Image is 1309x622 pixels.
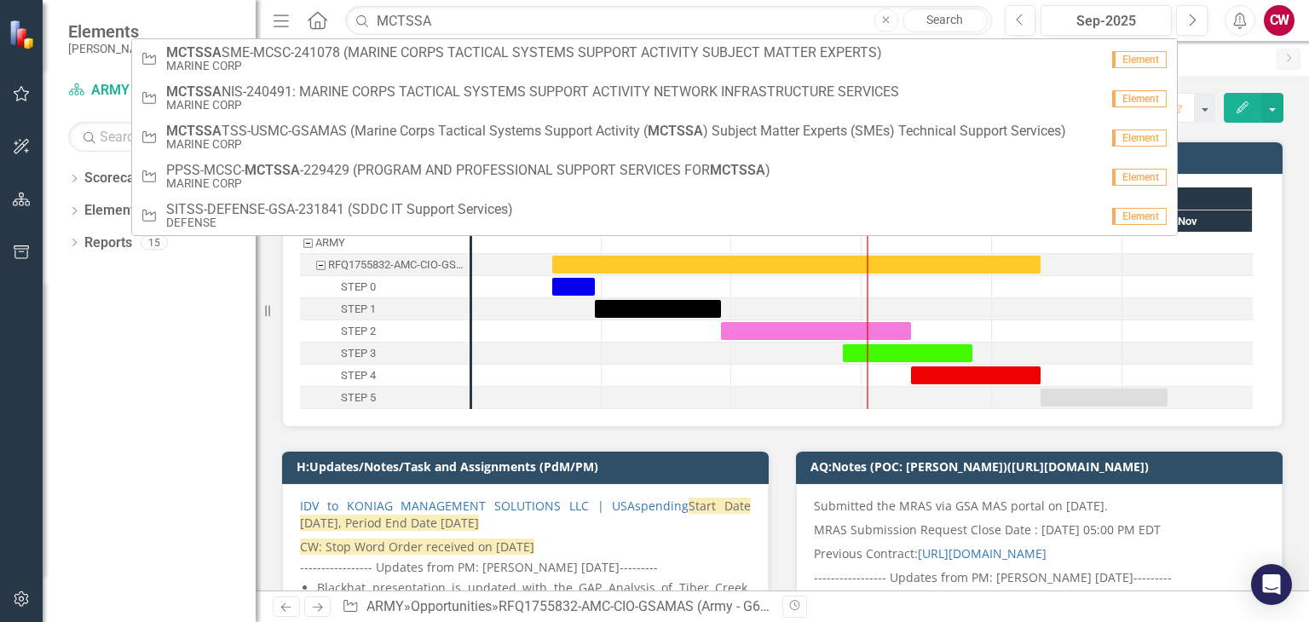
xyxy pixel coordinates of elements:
span: SME-MCSC-241078 (MARINE CORPS TACTICAL SYSTEMS SUPPORT ACTIVITY SUBJECT MATTER EXPERTS) [166,45,882,60]
div: Nov [1122,210,1253,233]
p: MRAS Submission Request Close Date : [DATE] 05:00 PM EDT [814,518,1265,542]
small: MARINE CORP [166,99,899,112]
button: CW [1264,5,1295,36]
a: SME-MCSC-241078 (MARINE CORPS TACTICAL SYSTEMS SUPPORT ACTIVITY SUBJECT MATTER EXPERTS)MARINE COR... [132,39,1178,78]
div: ARMY [300,232,470,254]
div: STEP 2 [341,320,376,343]
span: Element [1112,130,1167,147]
span: CW: Stop Word Order received on [DATE] [300,538,534,555]
div: STEP 0 [341,276,376,298]
div: Task: Start date: 2025-09-12 End date: 2025-10-12 [911,366,1041,384]
div: STEP 3 [300,343,470,365]
div: STEP 4 [341,365,376,387]
div: RFQ1755832-AMC-CIO-GSAMAS (Army - G6 Modernization and Enterprise IT Support) [499,598,1012,614]
input: Search ClearPoint... [345,6,991,36]
div: 15 [141,235,168,250]
button: Sep-2025 [1041,5,1172,36]
div: Task: Start date: 2025-06-29 End date: 2025-07-29 [595,300,721,318]
strong: MCTSSA [245,162,300,178]
span: TSS-USMC-GSAMAS (Marine Corps Tactical Systems Support Activity ( ) Subject Matter Experts (SMEs)... [166,124,1066,139]
p: ----------------- Updates from PM: [PERSON_NAME] [DATE]--------- [814,566,1265,590]
p: Submitted the MRAS via GSA MAS portal on [DATE]. [814,498,1265,518]
div: Task: Start date: 2025-06-19 End date: 2025-06-29 [552,278,595,296]
div: ARMY [315,232,345,254]
small: DEFENSE [166,216,513,229]
div: STEP 5 [341,387,376,409]
a: Reports [84,233,132,253]
div: Task: Start date: 2025-09-12 End date: 2025-10-12 [300,365,470,387]
small: [PERSON_NAME] Companies [68,42,219,55]
input: Search Below... [68,122,239,152]
div: STEP 2 [300,320,470,343]
div: Task: Start date: 2025-08-27 End date: 2025-09-26 [300,343,470,365]
a: Scorecards [84,169,154,188]
span: Element [1112,208,1167,225]
a: IDV to KONIAG MANAGEMENT SOLUTIONS LLC | USAspending [300,498,689,514]
div: STEP 3 [341,343,376,365]
strong: MCTSSA [648,123,703,139]
a: ARMY [68,81,239,101]
div: Task: Start date: 2025-06-29 End date: 2025-07-29 [300,298,470,320]
div: Task: Start date: 2025-06-19 End date: 2025-10-12 [552,256,1041,274]
div: » » [342,597,770,617]
div: Task: Start date: 2025-08-27 End date: 2025-09-26 [843,344,972,362]
small: MARINE CORP [166,177,770,190]
div: Task: Start date: 2025-07-29 End date: 2025-09-12 [300,320,470,343]
a: PPSS-MCSC-MCTSSA-229429 (PROGRAM AND PROFESSIONAL SUPPORT SERVICES FORMCTSSA)MARINE CORPElement [132,157,1178,196]
div: Open Intercom Messenger [1251,564,1292,605]
li: Blackhat presentation is updated with the GAP Analysis of Tiber Creek, [GEOGRAPHIC_DATA] and Logi... [317,579,751,613]
div: STEP 0 [300,276,470,298]
div: RFQ1755832-AMC-CIO-GSAMAS (Army - G6 Modernization and Enterprise IT Support) [328,254,464,276]
a: Search [902,9,988,32]
h3: H:Updates/Notes/Task and Assignments (PdM/PM) [297,460,760,473]
div: Task: ARMY Start date: 2025-06-19 End date: 2025-06-20 [300,232,470,254]
div: STEP 1 [300,298,470,320]
span: Element [1112,90,1167,107]
div: Sep-2025 [1047,11,1166,32]
a: ARMY [366,598,404,614]
img: ClearPoint Strategy [9,20,38,49]
h3: AQ:Notes (POC: [PERSON_NAME])([URL][DOMAIN_NAME]) [810,460,1274,473]
a: Opportunities [411,598,492,614]
strong: MCTSSA [710,162,765,178]
span: NIS-240491: MARINE CORPS TACTICAL SYSTEMS SUPPORT ACTIVITY NETWORK INFRASTRUCTURE SERVICES [166,84,899,100]
div: Task: Start date: 2025-10-12 End date: 2025-11-11 [300,387,470,409]
a: TSS-USMC-GSAMAS (Marine Corps Tactical Systems Support Activity (MCTSSA) Subject Matter Experts (... [132,118,1178,157]
div: Task: Start date: 2025-06-19 End date: 2025-06-29 [300,276,470,298]
small: MARINE CORP [166,138,1066,151]
a: Elements [84,201,141,221]
a: NIS-240491: MARINE CORPS TACTICAL SYSTEMS SUPPORT ACTIVITY NETWORK INFRASTRUCTURE SERVICESMARINE ... [132,78,1178,118]
p: ----------------- Updates from PM: [PERSON_NAME] [DATE]--------- [300,559,751,576]
span: Element [1112,51,1167,68]
span: PPSS-MCSC- -229429 (PROGRAM AND PROFESSIONAL SUPPORT SERVICES FOR ) [166,163,770,178]
div: STEP 1 [341,298,376,320]
a: SITSS-DEFENSE-GSA-231841 (SDDC IT Support Services)DEFENSEElement [132,196,1178,235]
small: MARINE CORP [166,60,882,72]
div: RFQ1755832-AMC-CIO-GSAMAS (Army - G6 Modernization and Enterprise IT Support) [300,254,470,276]
span: Element [1112,169,1167,186]
a: [URL][DOMAIN_NAME] [918,545,1047,562]
div: Task: Start date: 2025-07-29 End date: 2025-09-12 [721,322,911,340]
span: SITSS-DEFENSE-GSA-231841 (SDDC IT Support Services) [166,202,513,217]
div: STEP 5 [300,387,470,409]
div: Task: Start date: 2025-06-19 End date: 2025-10-12 [300,254,470,276]
p: Previous Contract: [814,542,1265,566]
span: Elements [68,21,219,42]
span: Start Date [DATE], Period End Date [DATE] [300,498,751,531]
div: STEP 4 [300,365,470,387]
div: Task: Start date: 2025-10-12 End date: 2025-11-11 [1041,389,1168,406]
